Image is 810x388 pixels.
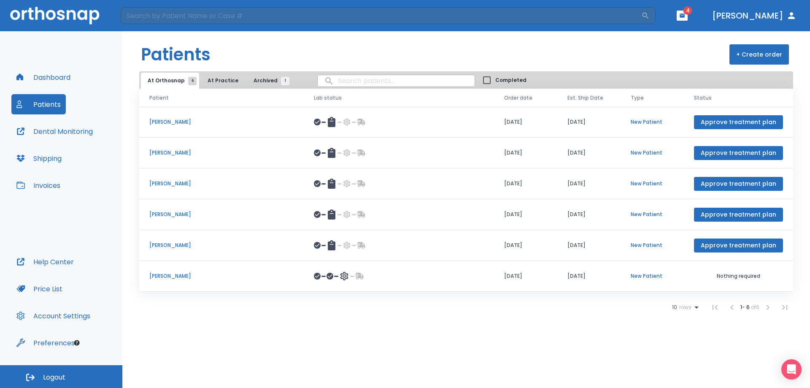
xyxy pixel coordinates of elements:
span: 6 [188,77,197,85]
td: [DATE] [494,199,557,230]
input: Search by Patient Name or Case # [121,7,641,24]
span: Patient [149,94,169,102]
button: Approve treatment plan [694,115,783,129]
p: New Patient [631,272,674,280]
td: [DATE] [494,230,557,261]
button: Price List [11,279,67,299]
button: Invoices [11,175,65,195]
span: 10 [672,304,677,310]
input: search [318,73,475,89]
p: New Patient [631,118,674,126]
td: [DATE] [557,107,621,138]
button: Dashboard [11,67,76,87]
td: [DATE] [494,138,557,168]
p: [PERSON_NAME] [149,180,294,187]
img: Orthosnap [10,7,100,24]
span: Type [631,94,644,102]
button: Shipping [11,148,67,168]
span: Lab status [314,94,342,102]
td: [DATE] [494,261,557,292]
button: Approve treatment plan [694,177,783,191]
button: [PERSON_NAME] [709,8,800,23]
td: [DATE] [557,168,621,199]
span: Logout [43,373,65,382]
button: Approve treatment plan [694,146,783,160]
div: Tooltip anchor [73,339,81,347]
button: Help Center [11,252,79,272]
p: New Patient [631,211,674,218]
p: [PERSON_NAME] [149,149,294,157]
td: [DATE] [557,261,621,292]
span: Status [694,94,712,102]
td: [DATE] [494,107,557,138]
span: Est. Ship Date [567,94,603,102]
button: + Create order [729,44,789,65]
p: [PERSON_NAME] [149,211,294,218]
td: [DATE] [557,230,621,261]
span: Archived [254,77,285,84]
button: Preferences [11,333,80,353]
span: Completed [495,76,526,84]
p: Nothing required [694,272,783,280]
p: New Patient [631,241,674,249]
button: Approve treatment plan [694,239,783,252]
div: Open Intercom Messenger [781,359,802,380]
span: At Orthosnap [148,77,192,84]
span: 4 [683,6,692,15]
p: New Patient [631,149,674,157]
span: 1 - 6 [740,304,751,311]
h1: Patients [141,42,211,67]
span: Order date [504,94,532,102]
span: 1 [281,77,289,85]
td: [DATE] [557,199,621,230]
p: [PERSON_NAME] [149,118,294,126]
button: At Practice [201,73,245,89]
td: [DATE] [494,168,557,199]
p: [PERSON_NAME] [149,272,294,280]
td: [DATE] [557,138,621,168]
p: [PERSON_NAME] [149,241,294,249]
div: tabs [141,73,294,89]
span: of 6 [751,304,759,311]
p: New Patient [631,180,674,187]
button: Patients [11,94,66,114]
span: rows [677,304,691,310]
button: Account Settings [11,306,95,326]
button: Approve treatment plan [694,208,783,222]
button: Dental Monitoring [11,121,98,141]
